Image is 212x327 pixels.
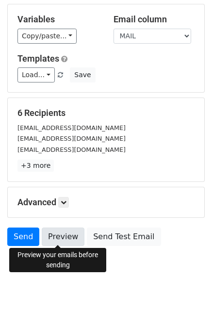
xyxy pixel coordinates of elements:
a: Copy/paste... [17,29,77,44]
h5: Advanced [17,197,195,208]
button: Save [70,67,95,82]
small: [EMAIL_ADDRESS][DOMAIN_NAME] [17,135,126,142]
small: [EMAIL_ADDRESS][DOMAIN_NAME] [17,146,126,153]
a: Load... [17,67,55,82]
a: Send Test Email [87,228,161,246]
div: Preview your emails before sending [9,248,106,272]
h5: Variables [17,14,99,25]
iframe: Chat Widget [163,280,212,327]
a: +3 more [17,160,54,172]
a: Preview [42,228,84,246]
a: Send [7,228,39,246]
a: Templates [17,53,59,64]
small: [EMAIL_ADDRESS][DOMAIN_NAME] [17,124,126,131]
div: Tiện ích trò chuyện [163,280,212,327]
h5: 6 Recipients [17,108,195,118]
h5: Email column [114,14,195,25]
